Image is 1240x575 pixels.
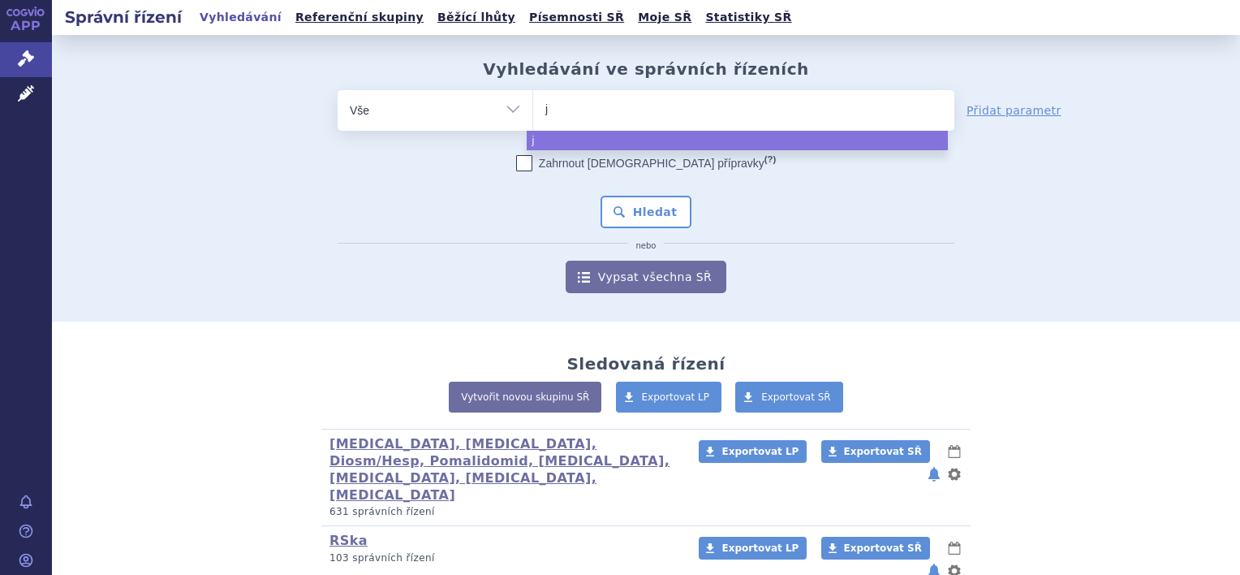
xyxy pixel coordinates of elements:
[628,241,665,251] i: nebo
[642,391,710,403] span: Exportovat LP
[449,382,601,413] a: Vytvořit novou skupinu SŘ
[721,446,799,457] span: Exportovat LP
[433,6,520,28] a: Běžící lhůty
[52,6,195,28] h2: Správní řízení
[721,543,799,554] span: Exportovat LP
[566,354,725,374] h2: Sledovaná řízení
[699,440,807,463] a: Exportovat LP
[967,102,1061,119] a: Přidat parametr
[524,6,629,28] a: Písemnosti SŘ
[735,382,843,413] a: Exportovat SŘ
[195,6,286,28] a: Vyhledávání
[566,261,726,293] a: Vypsat všechna SŘ
[821,440,930,463] a: Exportovat SŘ
[699,537,807,560] a: Exportovat LP
[601,196,692,228] button: Hledat
[483,59,809,79] h2: Vyhledávání ve správních řízeních
[946,538,962,558] button: lhůty
[844,543,922,554] span: Exportovat SŘ
[946,442,962,461] button: lhůty
[329,533,368,548] a: RSka
[616,382,722,413] a: Exportovat LP
[329,505,678,519] p: 631 správních řízení
[926,465,942,484] button: notifikace
[764,154,776,165] abbr: (?)
[700,6,796,28] a: Statistiky SŘ
[633,6,696,28] a: Moje SŘ
[821,537,930,560] a: Exportovat SŘ
[291,6,428,28] a: Referenční skupiny
[527,131,948,150] li: j
[761,391,831,403] span: Exportovat SŘ
[516,155,776,171] label: Zahrnout [DEMOGRAPHIC_DATA] přípravky
[946,465,962,484] button: nastavení
[329,551,678,565] p: 103 správních řízení
[329,436,670,502] a: [MEDICAL_DATA], [MEDICAL_DATA], Diosm/Hesp, Pomalidomid, [MEDICAL_DATA], [MEDICAL_DATA], [MEDICAL...
[844,446,922,457] span: Exportovat SŘ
